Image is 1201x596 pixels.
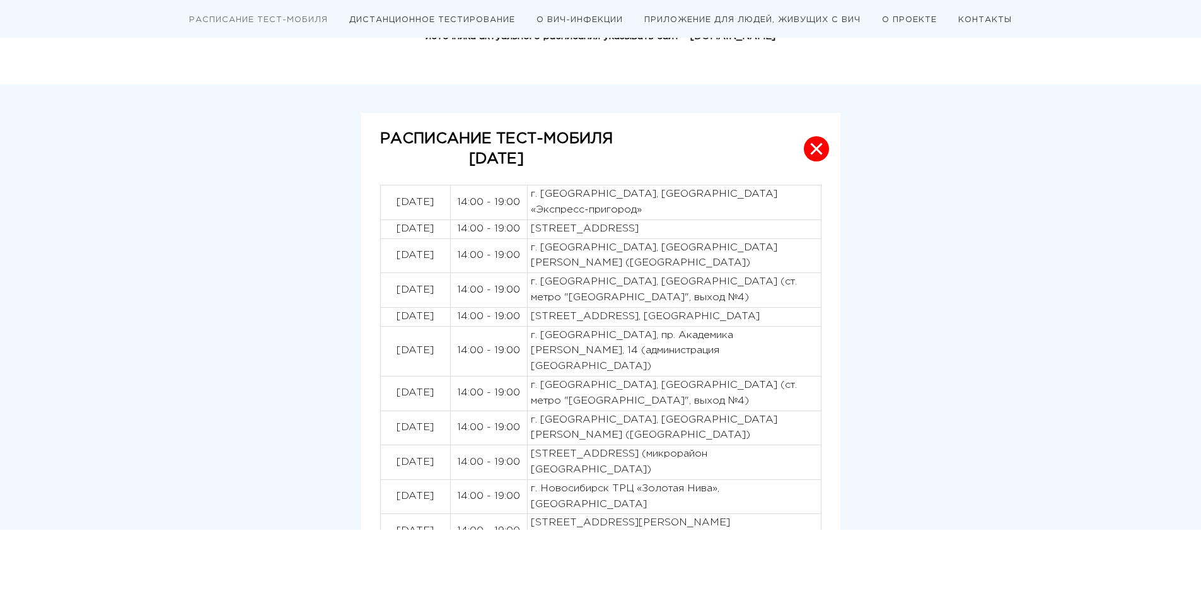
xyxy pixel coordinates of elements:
p: [DATE] [384,455,447,470]
p: г. [GEOGRAPHIC_DATA], [GEOGRAPHIC_DATA][PERSON_NAME] ([GEOGRAPHIC_DATA]) [531,412,818,444]
p: г. [GEOGRAPHIC_DATA], [GEOGRAPHIC_DATA] «Экспресс-пригород» [531,187,818,218]
p: г. Новосибирск ТРЦ «Золотая Нива», [GEOGRAPHIC_DATA] [531,481,818,513]
a: О ПРОЕКТЕ [882,16,937,23]
p: [STREET_ADDRESS][PERSON_NAME][PERSON_NAME] [531,515,818,547]
p: [DATE] [384,248,447,264]
p: 14:00 - 19:00 [454,195,524,211]
p: [DATE] [384,221,447,237]
p: 14:00 - 19:00 [454,385,524,401]
p: г. [GEOGRAPHIC_DATA], пр. Академика [PERSON_NAME], 14 (администрация [GEOGRAPHIC_DATA]) [531,328,818,375]
p: 14:00 - 19:00 [454,248,524,264]
p: [STREET_ADDRESS] (микрорайон [GEOGRAPHIC_DATA]) [531,447,818,478]
p: 14:00 - 19:00 [454,523,524,539]
p: 14:00 - 19:00 [454,309,524,325]
p: [DATE] [384,420,447,436]
p: 14:00 - 19:00 [454,455,524,470]
p: [DATE] [384,309,447,325]
p: 14:00 - 19:00 [454,343,524,359]
a: РАСПИСАНИЕ ТЕСТ-МОБИЛЯ [189,16,328,23]
a: О ВИЧ-ИНФЕКЦИИ [537,16,623,23]
p: [DATE] [384,523,447,539]
p: г. [GEOGRAPHIC_DATA], [GEOGRAPHIC_DATA] (ст. метро "[GEOGRAPHIC_DATA]", выход №4) [531,378,818,409]
button: РАСПИСАНИЕ ТЕСТ-МОБИЛЯ[DATE] [361,113,840,185]
strong: РАСПИСАНИЕ ТЕСТ-МОБИЛЯ [380,132,613,146]
p: 14:00 - 19:00 [454,283,524,298]
p: [DATE] [384,195,447,211]
a: КОНТАКТЫ [958,16,1012,23]
a: ПРИЛОЖЕНИЕ ДЛЯ ЛЮДЕЙ, ЖИВУЩИХ С ВИЧ [644,16,861,23]
p: [STREET_ADDRESS], [GEOGRAPHIC_DATA] [531,309,818,325]
p: [DATE] [380,149,613,169]
p: [STREET_ADDRESS] [531,221,818,237]
p: [DATE] [384,343,447,359]
p: 14:00 - 19:00 [454,221,524,237]
p: 14:00 - 19:00 [454,420,524,436]
p: г. [GEOGRAPHIC_DATA], [GEOGRAPHIC_DATA] (ст. метро "[GEOGRAPHIC_DATA]", выход №4) [531,274,818,306]
p: г. [GEOGRAPHIC_DATA], [GEOGRAPHIC_DATA][PERSON_NAME] ([GEOGRAPHIC_DATA]) [531,240,818,272]
p: [DATE] [384,283,447,298]
p: 14:00 - 19:00 [454,489,524,505]
p: [DATE] [384,385,447,401]
a: ДИСТАНЦИОННОЕ ТЕСТИРОВАНИЕ [349,16,515,23]
p: [DATE] [384,489,447,505]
